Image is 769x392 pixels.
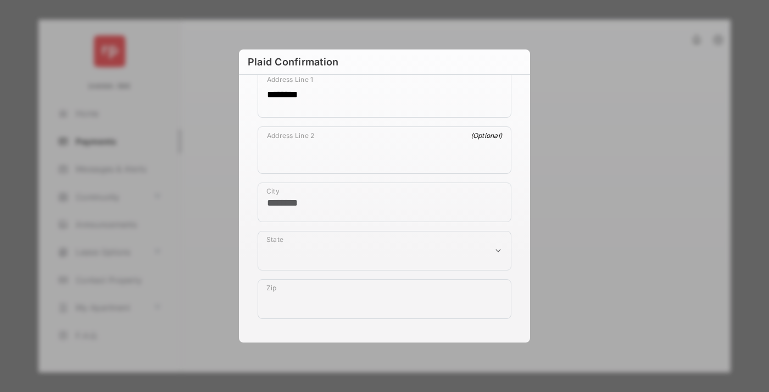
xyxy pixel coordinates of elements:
[258,70,511,118] div: payment_method_screening[postal_addresses][addressLine1]
[258,279,511,319] div: payment_method_screening[postal_addresses][postalCode]
[258,183,511,222] div: payment_method_screening[postal_addresses][locality]
[239,49,530,75] h6: Plaid Confirmation
[258,231,511,270] div: payment_method_screening[postal_addresses][administrativeArea]
[258,126,511,174] div: payment_method_screening[postal_addresses][addressLine2]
